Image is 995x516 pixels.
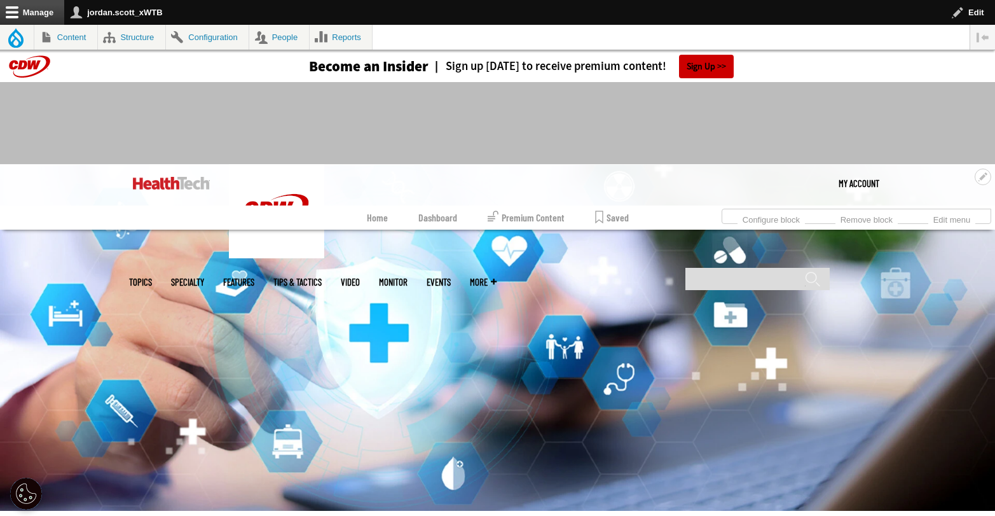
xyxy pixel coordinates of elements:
img: Home [229,164,324,258]
span: More [470,277,497,287]
a: Configuration [166,25,249,50]
a: Remove block [835,211,898,225]
a: Home [367,206,388,230]
div: Cookie Settings [10,478,42,510]
a: MonITor [379,277,408,287]
button: Open Preferences [10,478,42,510]
span: Topics [129,277,152,287]
a: Dashboard [418,206,457,230]
span: Specialty [171,277,204,287]
a: Tips & Tactics [273,277,322,287]
a: Edit menu [928,211,975,225]
a: Video [341,277,360,287]
a: Features [223,277,254,287]
a: Events [427,277,451,287]
button: Vertical orientation [970,25,995,50]
a: Sign Up [679,55,734,78]
a: Saved [595,206,629,230]
a: Sign up [DATE] to receive premium content! [429,60,666,73]
div: User menu [839,164,879,202]
a: Structure [98,25,165,50]
img: Home [133,177,210,190]
button: Open Security configuration options [975,169,991,185]
a: Reports [310,25,373,50]
a: People [249,25,309,50]
a: Become an Insider [261,59,429,74]
h3: Become an Insider [309,59,429,74]
a: Configure block [738,211,805,225]
a: Premium Content [488,206,565,230]
a: Content [34,25,97,50]
a: My Account [839,164,879,202]
a: CDW [229,248,324,261]
iframe: advertisement [266,95,729,152]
